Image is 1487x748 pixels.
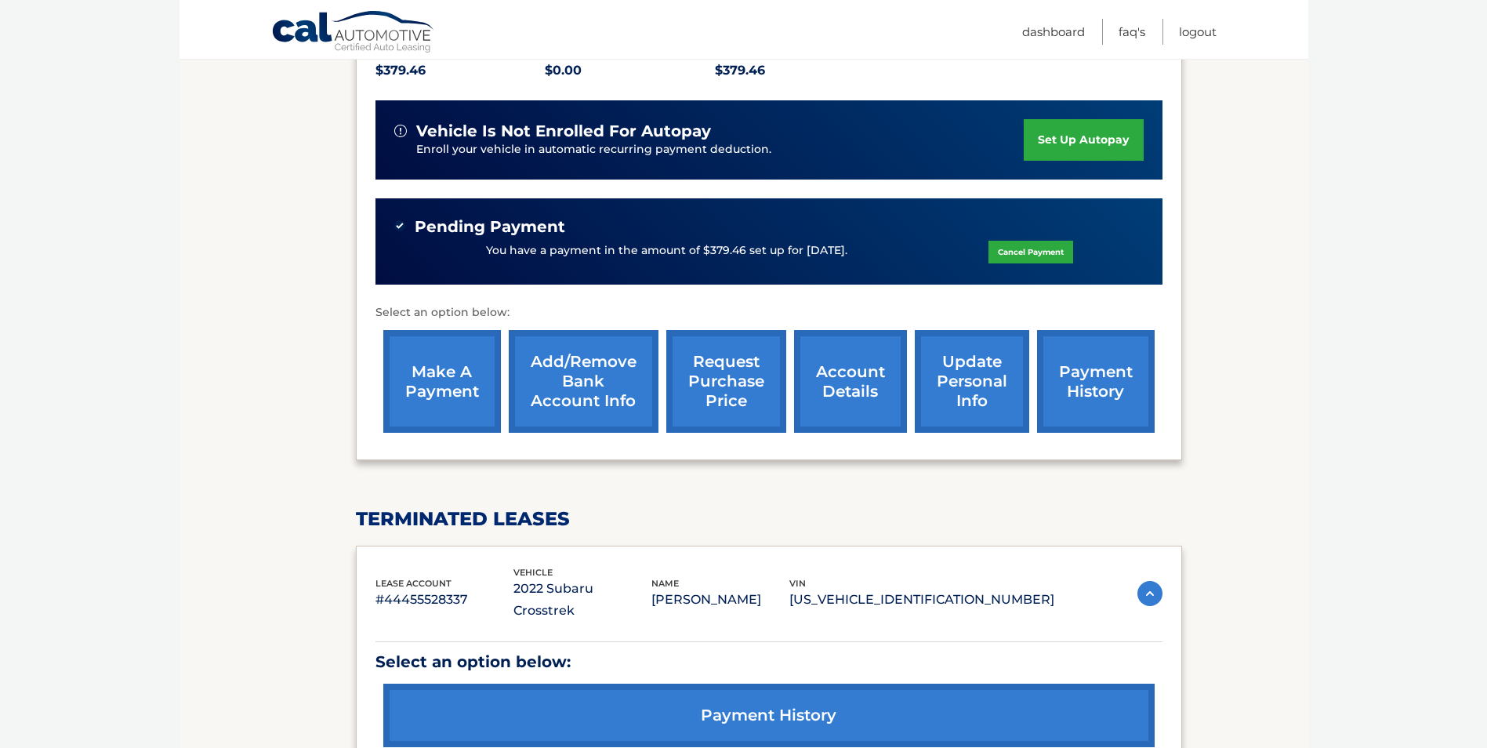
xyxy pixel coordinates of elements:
a: FAQ's [1119,19,1145,45]
a: Add/Remove bank account info [509,330,658,433]
p: $379.46 [715,60,885,82]
p: Select an option below: [375,303,1162,322]
a: Cancel Payment [988,241,1073,263]
a: set up autopay [1024,119,1143,161]
p: You have a payment in the amount of $379.46 set up for [DATE]. [486,242,847,260]
img: check-green.svg [394,220,405,231]
a: make a payment [383,330,501,433]
a: account details [794,330,907,433]
span: name [651,578,679,589]
span: vin [789,578,806,589]
span: vehicle [513,567,553,578]
p: $379.46 [375,60,546,82]
img: accordion-active.svg [1137,581,1162,606]
p: Select an option below: [375,648,1162,676]
span: lease account [375,578,452,589]
a: payment history [1037,330,1155,433]
a: Dashboard [1022,19,1085,45]
p: $0.00 [545,60,715,82]
a: Logout [1179,19,1217,45]
p: 2022 Subaru Crosstrek [513,578,651,622]
a: payment history [383,684,1155,747]
span: Pending Payment [415,217,565,237]
p: Enroll your vehicle in automatic recurring payment deduction. [416,141,1025,158]
h2: terminated leases [356,507,1182,531]
p: [US_VEHICLE_IDENTIFICATION_NUMBER] [789,589,1054,611]
span: vehicle is not enrolled for autopay [416,122,711,141]
a: Cal Automotive [271,10,436,56]
a: request purchase price [666,330,786,433]
p: [PERSON_NAME] [651,589,789,611]
p: #44455528337 [375,589,513,611]
a: update personal info [915,330,1029,433]
img: alert-white.svg [394,125,407,137]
